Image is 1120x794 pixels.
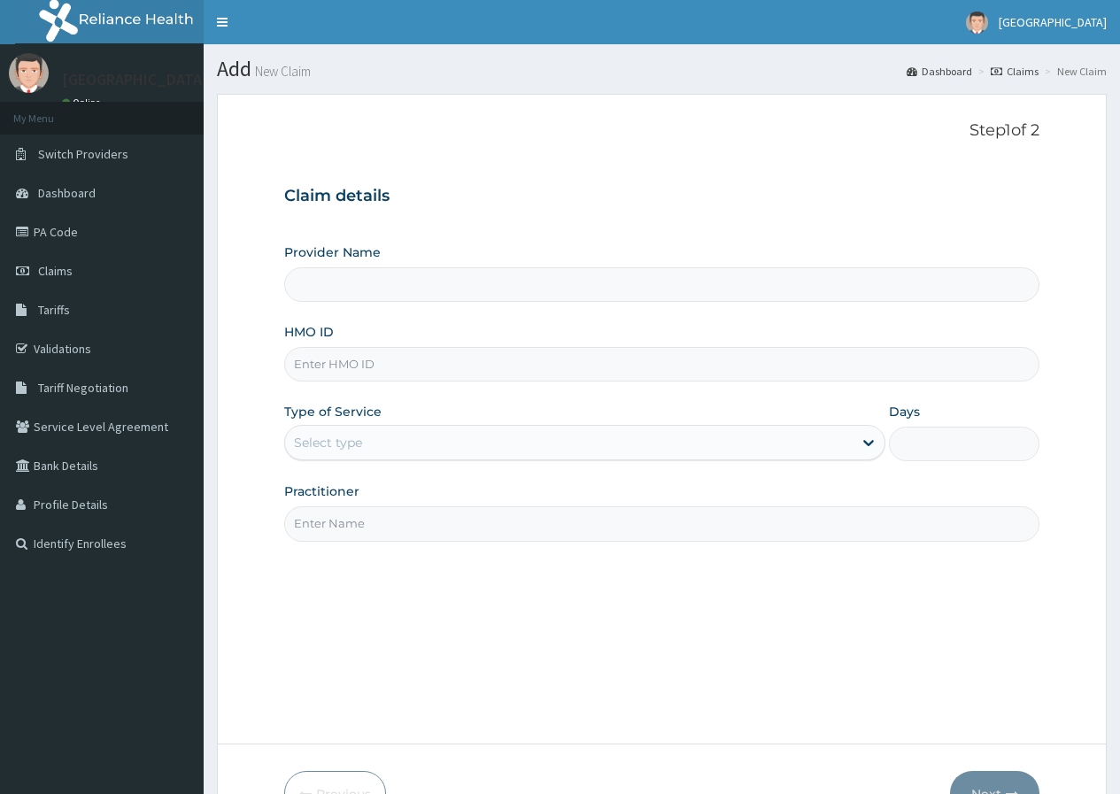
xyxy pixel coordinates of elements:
span: Switch Providers [38,146,128,162]
p: Step 1 of 2 [284,121,1039,141]
small: New Claim [251,65,311,78]
input: Enter HMO ID [284,347,1039,382]
label: Provider Name [284,243,381,261]
label: Type of Service [284,403,382,420]
label: Days [889,403,920,420]
input: Enter Name [284,506,1039,541]
h1: Add [217,58,1107,81]
div: Select type [294,434,362,451]
h3: Claim details [284,187,1039,206]
a: Online [62,96,104,109]
span: Tariffs [38,302,70,318]
p: [GEOGRAPHIC_DATA] [62,72,208,88]
label: Practitioner [284,482,359,500]
span: Claims [38,263,73,279]
li: New Claim [1040,64,1107,79]
span: Tariff Negotiation [38,380,128,396]
a: Dashboard [907,64,972,79]
span: [GEOGRAPHIC_DATA] [999,14,1107,30]
img: User Image [9,53,49,93]
img: User Image [966,12,988,34]
a: Claims [991,64,1039,79]
label: HMO ID [284,323,334,341]
span: Dashboard [38,185,96,201]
